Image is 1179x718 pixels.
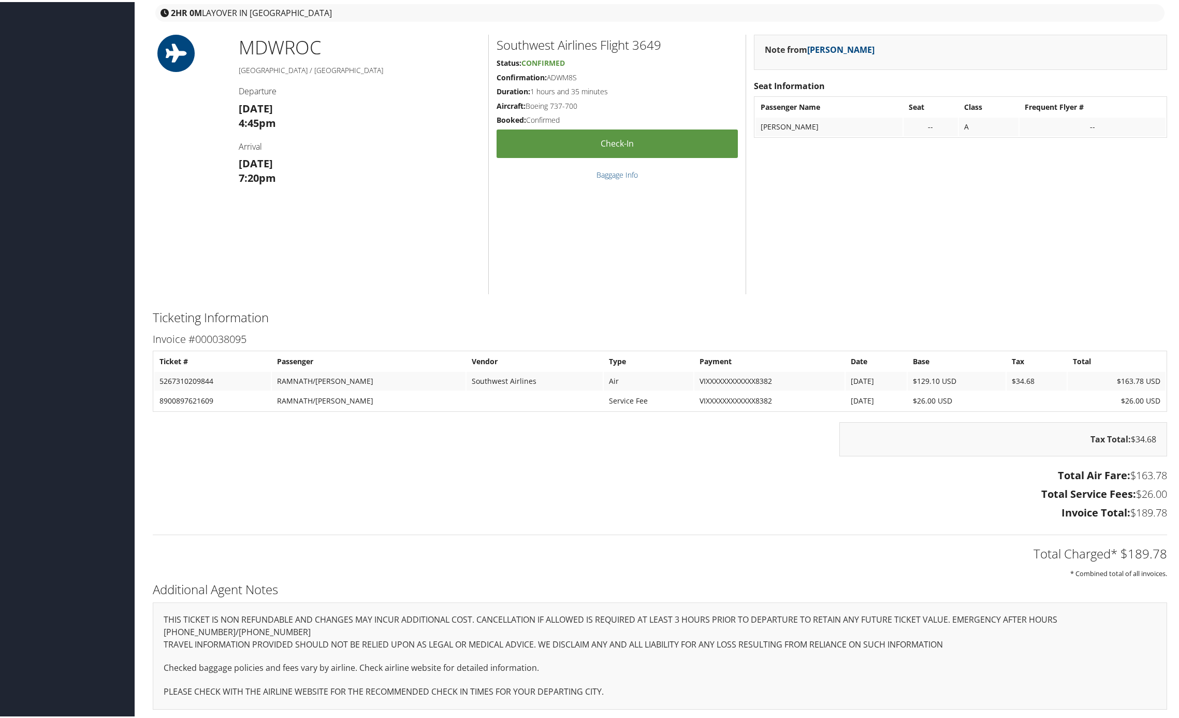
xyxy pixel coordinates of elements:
td: RAMNATH/[PERSON_NAME] [272,390,465,408]
h2: Additional Agent Notes [153,579,1167,596]
td: [DATE] [846,390,907,408]
div: -- [1025,120,1160,130]
td: A [959,116,1019,134]
h4: Departure [239,83,481,95]
p: Checked baggage policies and fees vary by airline. Check airline website for detailed information. [164,659,1156,673]
div: layover in [GEOGRAPHIC_DATA] [155,2,1165,20]
p: TRAVEL INFORMATION PROVIDED SHOULD NOT BE RELIED UPON AS LEGAL OR MEDICAL ADVICE. WE DISCLAIM ANY... [164,636,1156,650]
h5: ADWM8S [497,70,738,81]
h5: 1 hours and 35 minutes [497,84,738,95]
h2: Ticketing Information [153,307,1167,324]
td: $34.68 [1007,370,1067,389]
td: Service Fee [604,390,693,408]
th: Total [1068,350,1166,369]
strong: [DATE] [239,154,273,168]
h3: $26.00 [153,485,1167,499]
th: Payment [694,350,845,369]
strong: Tax Total: [1090,432,1131,443]
h2: Southwest Airlines Flight 3649 [497,34,738,52]
a: Baggage Info [596,168,638,178]
h4: Arrival [239,139,481,150]
strong: Booked: [497,113,526,123]
td: [DATE] [846,370,907,389]
th: Frequent Flyer # [1020,96,1166,114]
strong: 7:20pm [239,169,276,183]
td: $163.78 USD [1068,370,1166,389]
strong: Total Air Fare: [1058,466,1130,480]
strong: Status: [497,56,521,66]
td: 5267310209844 [154,370,271,389]
td: $26.00 USD [1068,390,1166,408]
h3: $189.78 [153,504,1167,518]
th: Seat [904,96,958,114]
th: Vendor [467,350,603,369]
th: Date [846,350,907,369]
td: 8900897621609 [154,390,271,408]
h2: Total Charged* $189.78 [153,543,1167,561]
strong: Note from [765,42,875,53]
th: Base [908,350,1006,369]
td: VIXXXXXXXXXXXX8382 [694,370,845,389]
strong: Total Service Fees: [1041,485,1136,499]
a: [PERSON_NAME] [807,42,875,53]
small: * Combined total of all invoices. [1070,567,1167,576]
h1: MDW ROC [239,33,481,59]
strong: Duration: [497,84,530,94]
h5: Boeing 737-700 [497,99,738,109]
strong: 2HR 0M [171,5,202,17]
td: [PERSON_NAME] [755,116,903,134]
a: Check-in [497,127,738,156]
h3: $163.78 [153,466,1167,481]
h5: Confirmed [497,113,738,123]
strong: Confirmation: [497,70,547,80]
td: RAMNATH/[PERSON_NAME] [272,370,465,389]
th: Ticket # [154,350,271,369]
h3: Invoice #000038095 [153,330,1167,344]
div: -- [909,120,953,130]
strong: Seat Information [754,78,825,90]
th: Type [604,350,693,369]
th: Passenger Name [755,96,903,114]
th: Tax [1007,350,1067,369]
th: Passenger [272,350,465,369]
h5: [GEOGRAPHIC_DATA] / [GEOGRAPHIC_DATA] [239,63,481,74]
th: Class [959,96,1019,114]
div: $34.68 [839,420,1167,454]
div: THIS TICKET IS NON REFUNDABLE AND CHANGES MAY INCUR ADDITIONAL COST. CANCELLATION IF ALLOWED IS R... [153,600,1167,708]
strong: Aircraft: [497,99,526,109]
td: VIXXXXXXXXXXXX8382 [694,390,845,408]
strong: Invoice Total: [1061,504,1130,518]
strong: 4:45pm [239,114,276,128]
td: $26.00 USD [908,390,1006,408]
td: $129.10 USD [908,370,1006,389]
td: Southwest Airlines [467,370,603,389]
strong: [DATE] [239,99,273,113]
p: PLEASE CHECK WITH THE AIRLINE WEBSITE FOR THE RECOMMENDED CHECK IN TIMES FOR YOUR DEPARTING CITY. [164,683,1156,697]
td: Air [604,370,693,389]
span: Confirmed [521,56,565,66]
